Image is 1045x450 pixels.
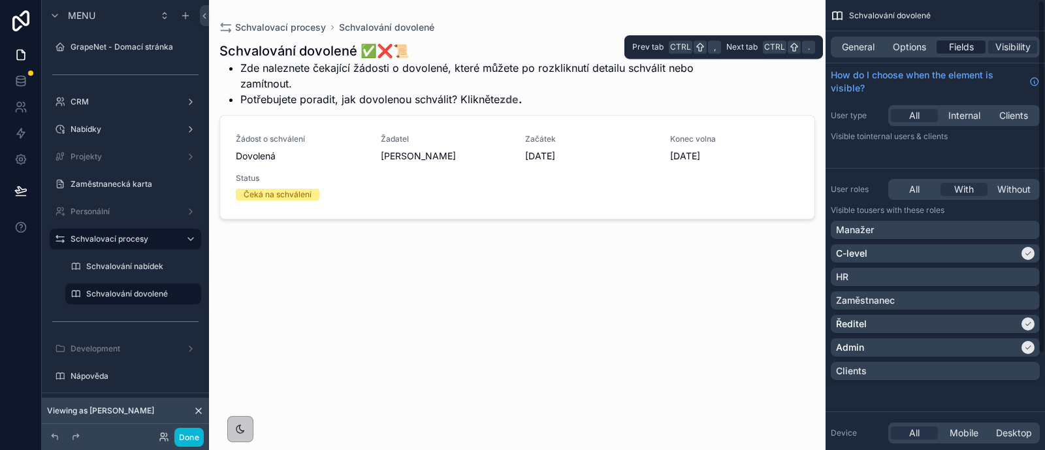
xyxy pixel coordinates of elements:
p: Admin [836,341,864,354]
label: GrapeNet - Domací stránka [71,42,199,52]
span: With [954,183,974,196]
span: Prev tab [632,42,664,52]
span: All [909,426,920,440]
span: Without [997,183,1031,196]
label: CRM [71,97,180,107]
span: Next tab [726,42,758,52]
label: Zaměstnanecká karta [71,179,199,189]
p: HR [836,270,848,283]
span: Users with these roles [864,205,944,215]
p: Visible to [831,205,1040,216]
span: Schvalování dovolené [849,10,931,21]
a: Projekty [50,146,201,167]
span: Ctrl [763,40,786,54]
label: Projekty [71,152,180,162]
label: User roles [831,184,883,195]
span: Clients [999,109,1028,122]
label: Schvalování nabídek [86,261,199,272]
span: , [709,42,720,52]
a: Schvalování dovolené [65,283,201,304]
a: Zaměstnanecká karta [50,174,201,195]
a: Schvalování nabídek [65,256,201,277]
p: Clients [836,364,867,378]
label: Development [71,344,180,354]
p: C-level [836,247,867,260]
a: GrapeNet - Domací stránka [50,37,201,57]
label: Personální [71,206,180,217]
p: Ředitel [836,317,867,330]
span: Options [893,40,926,54]
label: User type [831,110,883,121]
a: Nabídky [50,119,201,140]
label: Schvalovací procesy [71,234,175,244]
a: CRM [50,91,201,112]
p: Visible to [831,131,1040,142]
label: Schvalování dovolené [86,289,193,299]
span: General [842,40,875,54]
span: Viewing as [PERSON_NAME] [47,406,154,416]
span: Visibility [995,40,1031,54]
label: Device [831,428,883,438]
button: Done [174,428,204,447]
a: Personální [50,201,201,222]
span: Ctrl [669,40,692,54]
span: Menu [68,9,95,22]
span: All [909,183,920,196]
span: All [909,109,920,122]
span: Internal [948,109,980,122]
span: Internal users & clients [864,131,948,141]
span: Desktop [996,426,1032,440]
a: Development [50,338,201,359]
p: Manažer [836,223,874,236]
span: How do I choose when the element is visible? [831,69,1024,95]
p: Zaměstnanec [836,294,895,307]
a: Schvalovací procesy [50,229,201,249]
span: Fields [949,40,974,54]
label: Nabídky [71,124,180,135]
span: Mobile [950,426,978,440]
a: How do I choose when the element is visible? [831,69,1040,95]
span: . [803,42,814,52]
label: Nápověda [71,371,199,381]
a: Nápověda [50,366,201,387]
